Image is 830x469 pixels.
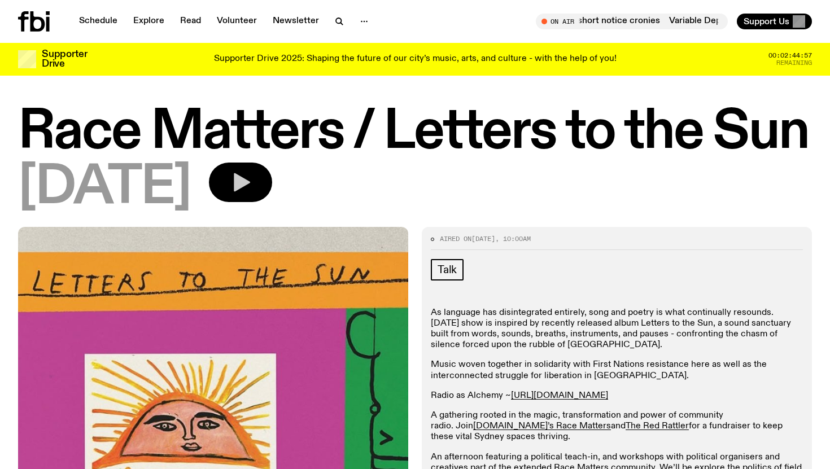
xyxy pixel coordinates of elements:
a: ’s Race Matters [548,422,611,431]
span: Aired on [440,234,471,243]
a: Talk [431,259,464,280]
a: Volunteer [210,14,264,29]
p: A gathering rooted in the magic, transformation and power of community radio. Join and for a fund... [431,410,803,443]
span: Talk [438,264,457,276]
span: , 10:00am [495,234,531,243]
a: [URL][DOMAIN_NAME] [511,391,608,400]
span: Support Us [744,16,789,27]
span: Remaining [776,60,812,66]
a: Read [173,14,208,29]
a: [DOMAIN_NAME] [473,422,548,431]
h1: Race Matters / Letters to the Sun [18,107,812,158]
span: [DATE] [471,234,495,243]
p: Supporter Drive 2025: Shaping the future of our city’s music, arts, and culture - with the help o... [214,54,617,64]
p: As language has disintegrated entirely, song and poetry is what continually resounds. [DATE] show... [431,308,803,351]
a: Explore [126,14,171,29]
p: Music woven together in solidarity with First Nations resistance here as well as the interconnect... [431,360,803,381]
a: Newsletter [266,14,326,29]
h3: Supporter Drive [42,50,87,69]
a: Schedule [72,14,124,29]
a: The Red Rattler [626,422,689,431]
p: Radio as Alchemy ~ [431,391,803,401]
span: [DATE] [18,163,191,213]
span: 00:02:44:57 [768,52,812,59]
button: On AirVariable Depth Audit / short notice croniesVariable Depth Audit / short notice cronies [536,14,728,29]
button: Support Us [737,14,812,29]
